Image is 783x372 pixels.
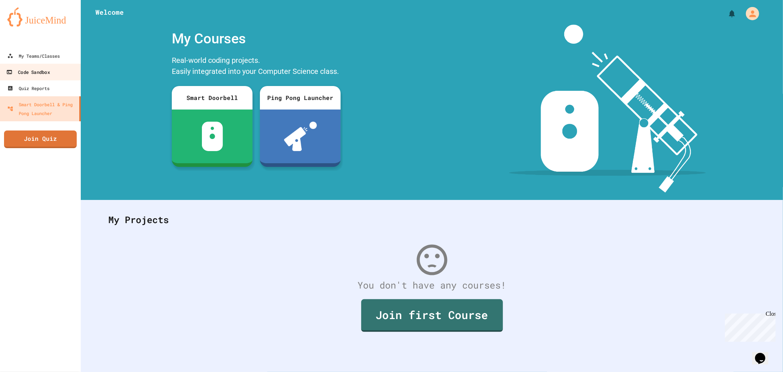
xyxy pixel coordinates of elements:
[361,299,503,332] a: Join first Course
[3,3,51,47] div: Chat with us now!Close
[7,7,73,26] img: logo-orange.svg
[7,51,60,60] div: My Teams/Classes
[7,84,50,93] div: Quiz Reports
[101,278,763,292] div: You don't have any courses!
[714,7,738,20] div: My Notifications
[202,122,223,151] img: sdb-white.svg
[172,86,253,110] div: Smart Doorbell
[6,68,50,77] div: Code Sandbox
[168,53,344,81] div: Real-world coding projects. Easily integrated into your Computer Science class.
[101,205,763,234] div: My Projects
[509,25,706,193] img: banner-image-my-projects.png
[284,122,317,151] img: ppl-with-ball.png
[752,343,776,365] iframe: chat widget
[738,5,761,22] div: My Account
[168,25,344,53] div: My Courses
[722,311,776,342] iframe: chat widget
[260,86,341,110] div: Ping Pong Launcher
[7,100,76,118] div: Smart Doorbell & Ping Pong Launcher
[4,130,77,148] a: Join Quiz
